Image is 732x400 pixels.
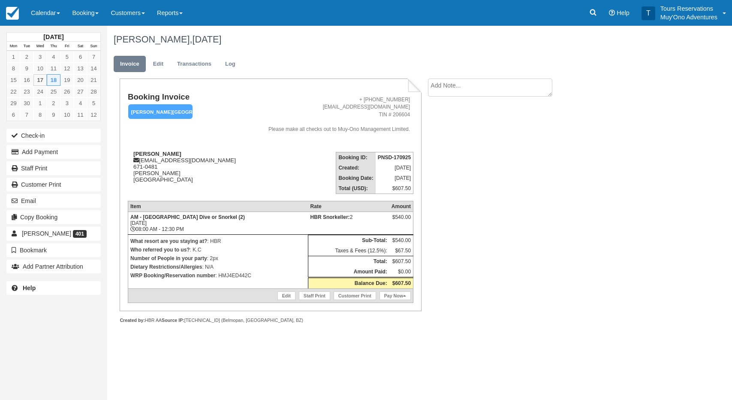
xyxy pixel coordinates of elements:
span: [DATE] [192,34,221,45]
div: HBR AA [TECHNICAL_ID] (Belmopan, [GEOGRAPHIC_DATA], BZ) [120,317,421,324]
span: 401 [73,230,87,238]
a: 29 [7,97,20,109]
th: Total (USD): [336,183,376,194]
b: Help [23,285,36,291]
a: 15 [7,74,20,86]
a: [PERSON_NAME][GEOGRAPHIC_DATA] [128,104,190,120]
strong: WRP Booking/Reservation number [130,273,215,279]
a: 9 [47,109,60,121]
a: Edit [277,291,295,300]
p: Tours Reservations [660,4,717,13]
th: Amount [389,201,413,212]
a: 27 [74,86,87,97]
td: [DATE] [376,173,413,183]
a: 19 [60,74,74,86]
a: 17 [33,74,47,86]
a: 16 [20,74,33,86]
a: Invoice [114,56,146,73]
a: Customer Print [334,291,376,300]
th: Created: [336,163,376,173]
button: Email [6,194,101,208]
a: 28 [87,86,100,97]
address: + [PHONE_NUMBER] [EMAIL_ADDRESS][DOMAIN_NAME] TIN # 206604 Please make all checks out to Muy-Ono ... [252,96,410,133]
button: Check-in [6,129,101,142]
a: 4 [74,97,87,109]
a: 2 [47,97,60,109]
td: $607.50 [389,256,413,267]
td: $607.50 [376,183,413,194]
p: : N/A [130,263,306,271]
a: Staff Print [299,291,330,300]
em: [PERSON_NAME][GEOGRAPHIC_DATA] [128,104,193,119]
a: 7 [20,109,33,121]
th: Mon [7,42,20,51]
th: Fri [60,42,74,51]
i: Help [609,10,615,16]
strong: Number of People in your party [130,255,207,261]
th: Booking Date: [336,173,376,183]
div: $540.00 [392,214,411,227]
strong: What resort are you staying at? [130,238,207,244]
strong: Source IP: [162,318,184,323]
td: Taxes & Fees (12.5%): [308,245,389,256]
th: Wed [33,42,47,51]
th: Sat [74,42,87,51]
a: 9 [20,63,33,74]
a: Log [219,56,242,73]
strong: [PERSON_NAME] [133,151,181,157]
a: 14 [87,63,100,74]
td: $67.50 [389,245,413,256]
a: 23 [20,86,33,97]
button: Copy Booking [6,210,101,224]
a: 8 [7,63,20,74]
td: [DATE] [376,163,413,173]
strong: Dietary Restrictions/Allergies [130,264,202,270]
p: : HMJ4ED442C [130,271,306,280]
a: 8 [33,109,47,121]
td: [DATE] 08:00 AM - 12:30 PM [128,212,308,234]
th: Sub-Total: [308,235,389,245]
strong: AM - [GEOGRAPHIC_DATA] Dive or Snorkel (2) [130,214,245,220]
a: 30 [20,97,33,109]
a: 3 [60,97,74,109]
strong: Created by: [120,318,145,323]
strong: $607.50 [392,280,411,286]
a: Pay Now [380,291,411,300]
strong: HBR Snorkeller [310,214,350,220]
img: checkfront-main-nav-mini-logo.png [6,7,19,20]
a: Help [6,281,101,295]
strong: [DATE] [43,33,63,40]
h1: [PERSON_NAME], [114,34,650,45]
a: 11 [47,63,60,74]
a: Staff Print [6,161,101,175]
a: 25 [47,86,60,97]
a: 3 [33,51,47,63]
td: 2 [308,212,389,234]
a: 24 [33,86,47,97]
th: Balance Due: [308,277,389,288]
a: Edit [147,56,170,73]
th: Total: [308,256,389,267]
strong: PNSD-170925 [378,155,411,161]
a: 11 [74,109,87,121]
a: 22 [7,86,20,97]
button: Bookmark [6,243,101,257]
h1: Booking Invoice [128,93,248,102]
a: 6 [7,109,20,121]
span: Help [617,9,630,16]
a: 26 [60,86,74,97]
a: Transactions [171,56,218,73]
p: : K.C [130,245,306,254]
a: 6 [74,51,87,63]
th: Thu [47,42,60,51]
span: [PERSON_NAME] [22,230,71,237]
a: 10 [60,109,74,121]
a: 10 [33,63,47,74]
a: 12 [87,109,100,121]
a: [PERSON_NAME] 401 [6,227,101,240]
a: 18 [47,74,60,86]
button: Add Partner Attribution [6,260,101,273]
a: Customer Print [6,178,101,191]
th: Rate [308,201,389,212]
button: Add Payment [6,145,101,159]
